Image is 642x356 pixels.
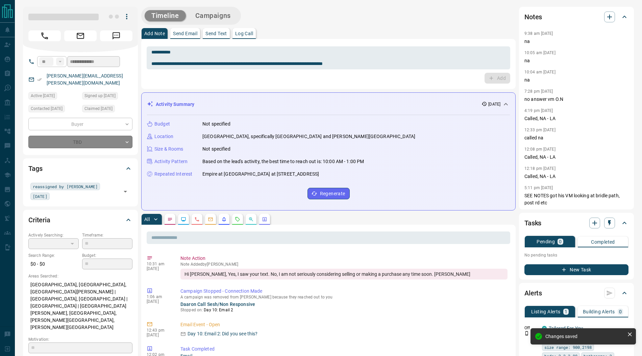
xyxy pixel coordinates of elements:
[167,217,173,222] svg: Notes
[173,31,197,36] p: Send Email
[524,128,555,132] p: 12:33 pm [DATE]
[524,166,555,171] p: 12:18 pm [DATE]
[121,187,130,196] button: Open
[28,118,132,130] div: Buyer
[188,330,257,337] p: Day 10: Email 2: Did you see this?
[204,308,233,312] span: Day 10: Email 2
[524,12,542,22] h2: Notes
[180,295,508,299] p: A campaign was removed from [PERSON_NAME] because they reached out to you
[524,134,628,141] p: called na
[147,266,170,271] p: [DATE]
[542,326,547,331] div: condos.ca
[524,147,555,152] p: 12:08 pm [DATE]
[82,252,132,259] p: Budget:
[154,171,192,178] p: Repeated Interest
[202,171,319,178] p: Empire at [GEOGRAPHIC_DATA] at [STREET_ADDRESS]
[524,108,553,113] p: 4:19 pm [DATE]
[524,96,628,103] p: no answer vm O.N
[28,259,79,270] p: $0 - $0
[524,250,628,260] p: No pending tasks
[145,10,186,21] button: Timeline
[202,133,415,140] p: [GEOGRAPHIC_DATA], specifically [GEOGRAPHIC_DATA] and [PERSON_NAME][GEOGRAPHIC_DATA]
[202,120,230,128] p: Not specified
[524,9,628,25] div: Notes
[524,31,553,36] p: 9:38 am [DATE]
[64,30,97,41] span: Email
[28,92,79,102] div: Thu May 15 2025
[180,255,508,262] p: Note Action
[524,70,555,74] p: 10:04 am [DATE]
[524,76,628,84] p: na
[147,328,170,333] p: 12:43 pm
[208,217,213,222] svg: Emails
[565,309,567,314] p: 1
[180,269,508,280] div: Hi [PERSON_NAME], Yes, I saw your text. No, I am not seriously considering selling or making a pu...
[180,346,508,353] p: Task Completed
[28,232,79,238] p: Actively Searching:
[205,31,227,36] p: Send Text
[100,30,132,41] span: Message
[202,146,230,153] p: Not specified
[248,217,254,222] svg: Opportunities
[82,92,132,102] div: Tue Oct 16 2018
[28,212,132,228] div: Criteria
[189,10,238,21] button: Campaigns
[47,73,123,86] a: [PERSON_NAME][EMAIL_ADDRESS][PERSON_NAME][DOMAIN_NAME]
[583,309,615,314] p: Building Alerts
[154,133,173,140] p: Location
[28,336,132,342] p: Motivation:
[524,288,542,298] h2: Alerts
[180,302,255,307] a: Daaron Call Sesh/Non Responsive
[147,98,510,111] div: Activity Summary[DATE]
[156,101,194,108] p: Activity Summary
[82,105,132,114] div: Thu Mar 07 2024
[180,321,508,328] p: Email Event - Open
[28,215,50,225] h2: Criteria
[524,38,628,45] p: na
[28,30,61,41] span: Call
[524,218,541,228] h2: Tasks
[28,163,42,174] h2: Tags
[559,239,562,244] p: 0
[549,326,583,331] a: Tailored For You
[524,89,553,94] p: 7:28 pm [DATE]
[28,105,79,114] div: Wed Mar 13 2024
[147,294,170,299] p: 1:06 am
[180,288,508,295] p: Campaign Stopped - Connection Made
[180,262,508,267] p: Note Added by [PERSON_NAME]
[591,240,615,244] p: Completed
[524,185,553,190] p: 5:11 pm [DATE]
[28,252,79,259] p: Search Range:
[524,215,628,231] div: Tasks
[28,279,132,333] p: [GEOGRAPHIC_DATA], [GEOGRAPHIC_DATA], [GEOGRAPHIC_DATA][PERSON_NAME] | [GEOGRAPHIC_DATA], [GEOGRA...
[524,154,628,161] p: Called, NA - LA
[524,192,628,206] p: SEE NOTES got his VM looking at bridle path, post rd etc
[154,146,183,153] p: Size & Rooms
[524,57,628,64] p: na
[619,309,622,314] p: 0
[144,31,165,36] p: Add Note
[221,217,227,222] svg: Listing Alerts
[202,158,364,165] p: Based on the lead's activity, the best time to reach out is: 10:00 AM - 1:00 PM
[147,262,170,266] p: 10:31 am
[31,92,55,99] span: Active [DATE]
[524,325,538,331] p: Off
[154,120,170,128] p: Budget
[524,115,628,122] p: Called, NA - LA
[33,193,47,200] span: [DATE]
[84,105,113,112] span: Claimed [DATE]
[235,217,240,222] svg: Requests
[235,31,253,36] p: Log Call
[37,77,42,82] svg: Email Verified
[524,331,529,336] svg: Push Notification Only
[28,136,132,148] div: TBD
[31,105,63,112] span: Contacted [DATE]
[154,158,188,165] p: Activity Pattern
[524,50,555,55] p: 10:05 am [DATE]
[307,188,350,199] button: Regenerate
[180,307,508,313] p: Stopped on:
[147,333,170,337] p: [DATE]
[82,232,132,238] p: Timeframe:
[488,101,500,107] p: [DATE]
[524,285,628,301] div: Alerts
